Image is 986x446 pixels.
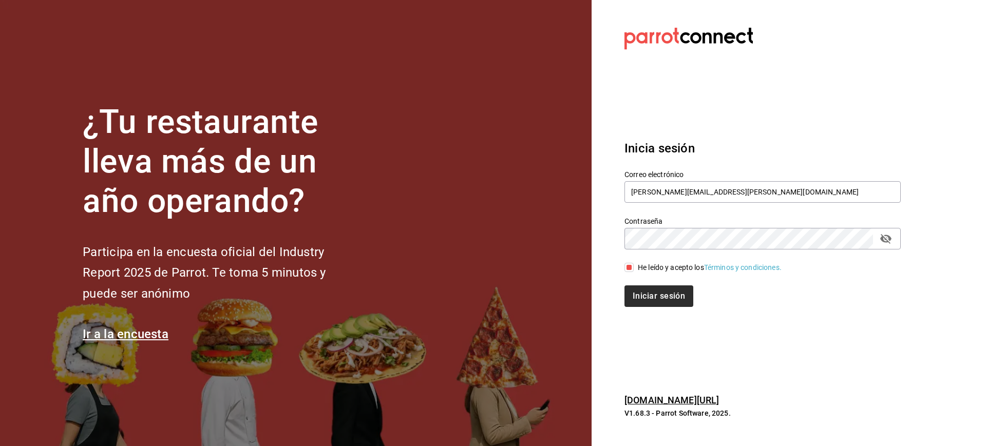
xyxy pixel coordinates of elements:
[624,218,901,225] label: Contraseña
[624,285,693,307] button: Iniciar sesión
[83,327,168,341] a: Ir a la encuesta
[83,103,360,221] h1: ¿Tu restaurante lleva más de un año operando?
[83,242,360,304] h2: Participa en la encuesta oficial del Industry Report 2025 de Parrot. Te toma 5 minutos y puede se...
[624,181,901,203] input: Ingresa tu correo electrónico
[624,139,901,158] h3: Inicia sesión
[624,408,901,418] p: V1.68.3 - Parrot Software, 2025.
[877,230,895,247] button: passwordField
[704,263,782,272] a: Términos y condiciones.
[638,262,782,273] div: He leído y acepto los
[624,395,719,405] a: [DOMAIN_NAME][URL]
[624,171,901,178] label: Correo electrónico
